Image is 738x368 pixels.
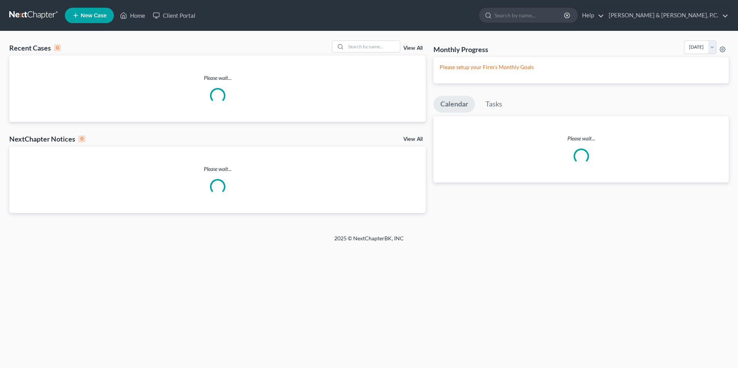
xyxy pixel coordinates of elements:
[9,134,85,143] div: NextChapter Notices
[403,137,423,142] a: View All
[149,235,589,248] div: 2025 © NextChapterBK, INC
[433,45,488,54] h3: Monthly Progress
[116,8,149,22] a: Home
[578,8,604,22] a: Help
[9,165,426,173] p: Please wait...
[440,63,723,71] p: Please setup your Firm's Monthly Goals
[433,135,729,142] p: Please wait...
[403,46,423,51] a: View All
[149,8,199,22] a: Client Portal
[81,13,107,19] span: New Case
[479,96,509,113] a: Tasks
[9,74,426,82] p: Please wait...
[9,43,61,52] div: Recent Cases
[78,135,85,142] div: 0
[433,96,475,113] a: Calendar
[54,44,61,51] div: 0
[605,8,728,22] a: [PERSON_NAME] & [PERSON_NAME], P.C.
[346,41,400,52] input: Search by name...
[494,8,565,22] input: Search by name...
